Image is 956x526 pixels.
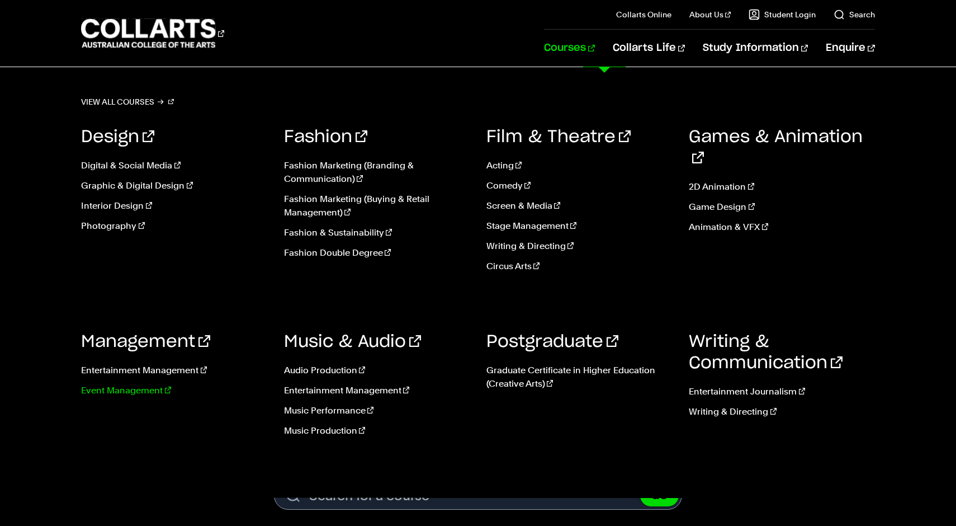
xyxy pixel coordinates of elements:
a: Digital & Social Media [81,159,267,172]
a: Courses [544,30,595,67]
a: Fashion Double Degree [284,246,470,260]
a: Music & Audio [284,334,421,350]
a: Comedy [486,179,672,192]
a: Graphic & Digital Design [81,179,267,192]
a: Student Login [749,9,816,20]
a: Interior Design [81,199,267,213]
a: About Us [689,9,731,20]
a: Graduate Certificate in Higher Education (Creative Arts) [486,364,672,391]
a: Animation & VFX [689,220,874,234]
a: View all courses [81,94,174,110]
a: Games & Animation [689,129,863,167]
a: 2D Animation [689,180,874,194]
a: Fashion & Sustainability [284,226,470,239]
a: Writing & Directing [486,239,672,253]
a: Writing & Directing [689,405,874,419]
a: Screen & Media [486,199,672,213]
a: Collarts Online [616,9,671,20]
a: Music Production [284,424,470,438]
a: Study Information [703,30,808,67]
a: Acting [486,159,672,172]
a: Fashion Marketing (Branding & Communication) [284,159,470,186]
a: Postgraduate [486,334,618,350]
a: Music Performance [284,404,470,417]
a: Fashion Marketing (Buying & Retail Management) [284,192,470,219]
a: Audio Production [284,364,470,377]
a: Design [81,129,154,145]
a: Film & Theatre [486,129,631,145]
a: Entertainment Management [284,384,470,397]
a: Enquire [826,30,874,67]
a: Search [834,9,875,20]
a: Stage Management [486,219,672,233]
a: Writing & Communication [689,334,843,372]
a: Game Design [689,200,874,214]
a: Circus Arts [486,260,672,273]
a: Entertainment Management [81,364,267,377]
a: Management [81,334,210,350]
div: Go to homepage [81,17,224,49]
a: Collarts Life [613,30,685,67]
a: Event Management [81,384,267,397]
a: Entertainment Journalism [689,385,874,398]
a: Fashion [284,129,367,145]
a: Photography [81,219,267,233]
